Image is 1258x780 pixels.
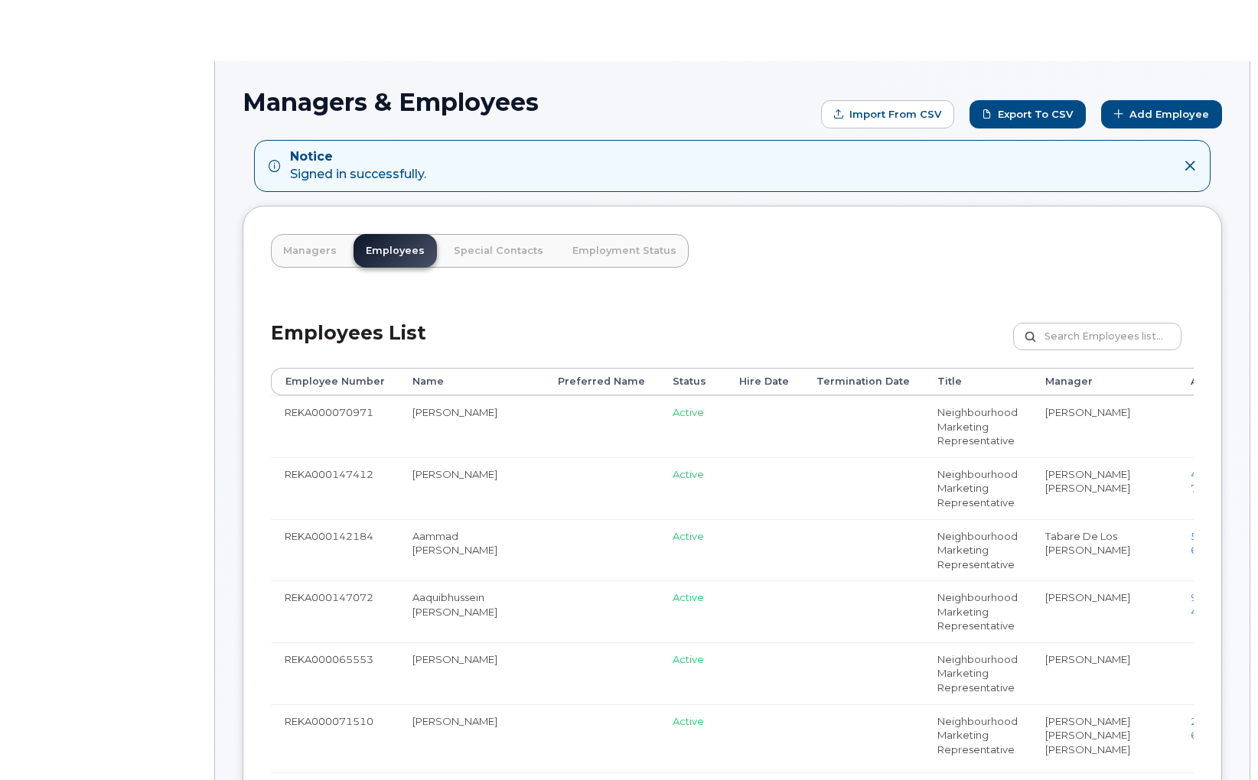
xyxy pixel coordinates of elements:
td: REKA000142184 [271,519,399,581]
td: Aammad [PERSON_NAME] [399,519,544,581]
strong: Notice [290,148,426,166]
li: [PERSON_NAME] [1045,714,1163,729]
th: Hire Date [725,368,803,395]
td: [PERSON_NAME] [399,642,544,704]
li: [PERSON_NAME] [1045,590,1163,605]
th: Status [659,368,725,395]
td: REKA000147072 [271,580,399,642]
span: Active [673,591,704,603]
li: [PERSON_NAME] [1045,467,1163,482]
th: Employee Number [271,368,399,395]
a: Special Contacts [442,234,556,268]
th: Title [924,368,1031,395]
td: Neighbourhood Marketing Representative [924,704,1031,773]
a: Add Employee [1101,100,1222,128]
td: REKA000070971 [271,395,399,457]
a: Export to CSV [970,100,1086,128]
td: Neighbourhood Marketing Representative [924,395,1031,457]
span: Active [673,715,704,727]
th: Manager [1031,368,1177,395]
td: REKA000065553 [271,642,399,704]
li: [PERSON_NAME] [1045,405,1163,420]
td: Neighbourhood Marketing Representative [924,642,1031,704]
span: Active [673,530,704,542]
li: [PERSON_NAME] [1045,652,1163,667]
li: [PERSON_NAME] [1045,481,1163,496]
span: Active [673,468,704,480]
td: REKA000071510 [271,704,399,773]
h1: Managers & Employees [243,89,813,115]
th: Preferred Name [544,368,659,395]
h2: Employees List [271,323,426,368]
span: Active [673,406,704,418]
div: Signed in successfully. [290,148,426,184]
li: [PERSON_NAME] [1045,743,1163,757]
td: Neighbourhood Marketing Representative [924,580,1031,642]
td: Neighbourhood Marketing Representative [924,457,1031,519]
td: [PERSON_NAME] [399,704,544,773]
a: Employment Status [560,234,689,268]
th: Name [399,368,544,395]
span: Active [673,653,704,665]
a: Managers [271,234,349,268]
a: Employees [354,234,437,268]
th: Termination Date [803,368,924,395]
td: REKA000147412 [271,457,399,519]
form: Import from CSV [821,100,954,128]
td: [PERSON_NAME] [399,457,544,519]
td: Aaquibhussein [PERSON_NAME] [399,580,544,642]
li: [PERSON_NAME] [1045,728,1163,743]
li: Tabare De Los [PERSON_NAME] [1045,529,1163,557]
td: Neighbourhood Marketing Representative [924,519,1031,581]
td: [PERSON_NAME] [399,395,544,457]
